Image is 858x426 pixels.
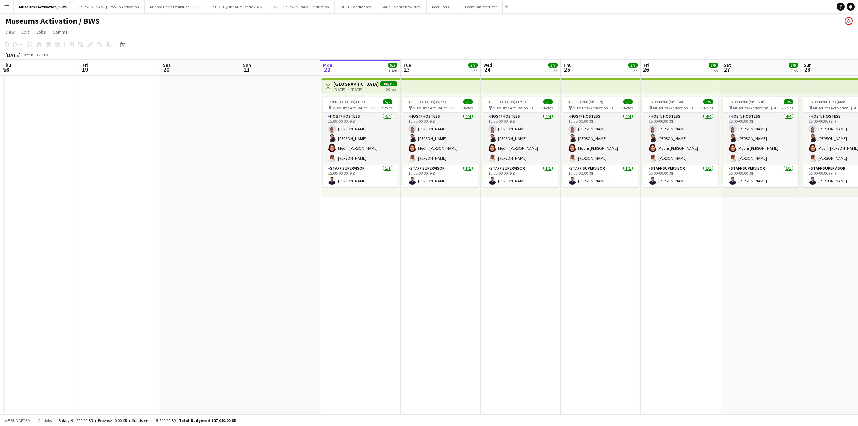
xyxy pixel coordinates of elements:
[427,0,459,13] button: Recruiters EL
[621,105,633,110] span: 2 Roles
[11,418,30,423] span: Budgeted
[483,97,558,187] app-job-card: 15:00-00:00 (9h) (Thu)5/5 Museums Activation - [GEOGRAPHIC_DATA]2 RolesHost/ Hostess4/415:00-00:0...
[380,81,397,86] span: 100/100
[809,99,847,104] span: 15:00-00:00 (9h) (Mon)
[469,68,477,73] div: 1 Job
[21,29,29,35] span: Edit
[206,0,267,13] button: PICO - Hyundai Palisade 2025
[729,99,766,104] span: 15:00-00:00 (9h) (Sun)
[723,165,798,187] app-card-role: Staff Supervisor1/115:00-00:00 (9h)[PERSON_NAME]
[402,66,411,73] span: 23
[162,66,170,73] span: 20
[403,62,411,68] span: Tue
[242,66,251,73] span: 21
[3,27,17,36] a: View
[388,68,397,73] div: 1 Job
[333,81,379,87] h3: [GEOGRAPHIC_DATA]
[643,62,649,68] span: Fri
[804,62,812,68] span: Sun
[335,0,376,13] button: DGCL Candidates
[333,87,379,92] div: [DATE] → [DATE]
[723,97,798,187] app-job-card: 15:00-00:00 (9h) (Sun)5/5 Museums Activation - [GEOGRAPHIC_DATA]2 RolesHost/ Hostess4/415:00-00:0...
[483,113,558,165] app-card-role: Host/ Hostess4/415:00-00:00 (9h)[PERSON_NAME][PERSON_NAME]Modhi [PERSON_NAME][PERSON_NAME]
[50,27,70,36] a: Comms
[803,66,812,73] span: 28
[723,66,731,73] span: 27
[784,99,793,104] span: 5/5
[413,105,461,110] span: Museums Activation - [GEOGRAPHIC_DATA]
[53,29,68,35] span: Comms
[723,113,798,165] app-card-role: Host/ Hostess4/415:00-00:00 (9h)[PERSON_NAME][PERSON_NAME]Modhi [PERSON_NAME][PERSON_NAME]
[724,62,731,68] span: Sat
[328,99,365,104] span: 15:00-00:00 (9h) (Tue)
[549,68,557,73] div: 1 Job
[163,62,170,68] span: Sat
[563,97,638,187] app-job-card: 15:00-00:00 (9h) (Fri)5/5 Museums Activation - [GEOGRAPHIC_DATA]2 RolesHost/ Hostess4/415:00-00:0...
[701,105,713,110] span: 2 Roles
[388,63,397,68] span: 5/5
[573,105,621,110] span: Museums Activation - [GEOGRAPHIC_DATA]
[2,66,11,73] span: 18
[483,165,558,187] app-card-role: Staff Supervisor1/115:00-00:00 (9h)[PERSON_NAME]
[59,418,236,423] div: Salary 91 200.00 SR + Expenses 0.00 SR + Subsistence 15 840.00 SR =
[468,63,478,68] span: 5/5
[5,52,21,58] div: [DATE]
[332,105,381,110] span: Museums Activation - [GEOGRAPHIC_DATA]
[323,97,398,187] app-job-card: 15:00-00:00 (9h) (Tue)5/5 Museums Activation - [GEOGRAPHIC_DATA]2 RolesHost/ Hostess4/415:00-00:0...
[482,66,492,73] span: 24
[179,418,236,423] span: Total Budgeted 107 040.00 SR
[5,29,15,35] span: View
[733,105,782,110] span: Museums Activation - [GEOGRAPHIC_DATA]
[3,62,11,68] span: Thu
[483,62,492,68] span: Wed
[461,105,473,110] span: 2 Roles
[548,63,558,68] span: 5/5
[145,0,206,13] button: Minted Coins Exhibition - PICO
[267,0,335,13] button: DGCL [PERSON_NAME] Induction
[3,417,31,424] button: Budgeted
[642,66,649,73] span: 26
[14,0,73,13] button: Museums Activation / BWS
[403,97,478,187] app-job-card: 15:00-00:00 (9h) (Wed)5/5 Museums Activation - [GEOGRAPHIC_DATA]2 RolesHost/ Hostess4/415:00-00:0...
[488,99,526,104] span: 15:00-00:00 (9h) (Thu)
[37,418,53,423] span: All jobs
[653,105,701,110] span: Museums Activation - [GEOGRAPHIC_DATA]
[408,99,446,104] span: 15:00-00:00 (9h) (Wed)
[243,62,251,68] span: Sun
[541,105,553,110] span: 2 Roles
[563,62,572,68] span: Thu
[463,99,473,104] span: 5/5
[459,0,503,13] button: EventLab Recruiter
[19,27,32,36] a: Edit
[403,165,478,187] app-card-role: Staff Supervisor1/115:00-00:00 (9h)[PERSON_NAME]
[709,63,718,68] span: 5/5
[381,105,392,110] span: 2 Roles
[543,99,553,104] span: 5/5
[782,105,793,110] span: 2 Roles
[83,62,88,68] span: Fri
[323,62,332,68] span: Mon
[845,17,853,25] app-user-avatar: Salman AlQurni
[42,52,48,57] div: +03
[789,68,798,73] div: 1 Job
[73,0,145,13] button: [PERSON_NAME] - Pop up Activation
[563,165,638,187] app-card-role: Staff Supervisor1/115:00-00:00 (9h)[PERSON_NAME]
[5,16,100,26] h1: Museums Activation / BWS
[643,113,718,165] app-card-role: Host/ Hostess4/415:00-00:00 (9h)[PERSON_NAME][PERSON_NAME]Modhi [PERSON_NAME][PERSON_NAME]
[323,165,398,187] app-card-role: Staff Supervisor1/115:00-00:00 (9h)[PERSON_NAME]
[643,165,718,187] app-card-role: Staff Supervisor1/115:00-00:00 (9h)[PERSON_NAME]
[789,63,798,68] span: 5/5
[649,99,685,104] span: 15:00-00:00 (9h) (Sat)
[563,113,638,165] app-card-role: Host/ Hostess4/415:00-00:00 (9h)[PERSON_NAME][PERSON_NAME]Modhi [PERSON_NAME][PERSON_NAME]
[709,68,718,73] div: 1 Job
[22,52,39,57] span: Week 38
[629,68,637,73] div: 1 Job
[703,99,713,104] span: 5/5
[33,27,49,36] a: Jobs
[403,113,478,165] app-card-role: Host/ Hostess4/415:00-00:00 (9h)[PERSON_NAME][PERSON_NAME]Modhi [PERSON_NAME][PERSON_NAME]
